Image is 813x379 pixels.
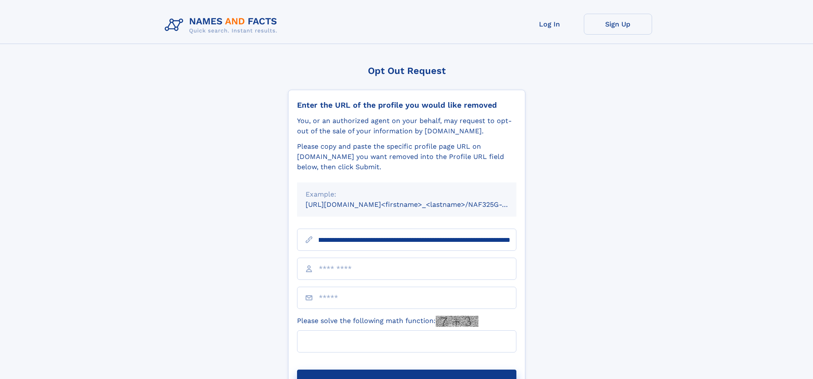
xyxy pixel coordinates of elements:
[297,316,478,327] label: Please solve the following math function:
[297,100,516,110] div: Enter the URL of the profile you would like removed
[306,189,508,200] div: Example:
[297,141,516,172] div: Please copy and paste the specific profile page URL on [DOMAIN_NAME] you want removed into the Pr...
[288,65,525,76] div: Opt Out Request
[161,14,284,37] img: Logo Names and Facts
[516,14,584,35] a: Log In
[306,200,533,209] small: [URL][DOMAIN_NAME]<firstname>_<lastname>/NAF325G-xxxxxxxx
[584,14,652,35] a: Sign Up
[297,116,516,136] div: You, or an authorized agent on your behalf, may request to opt-out of the sale of your informatio...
